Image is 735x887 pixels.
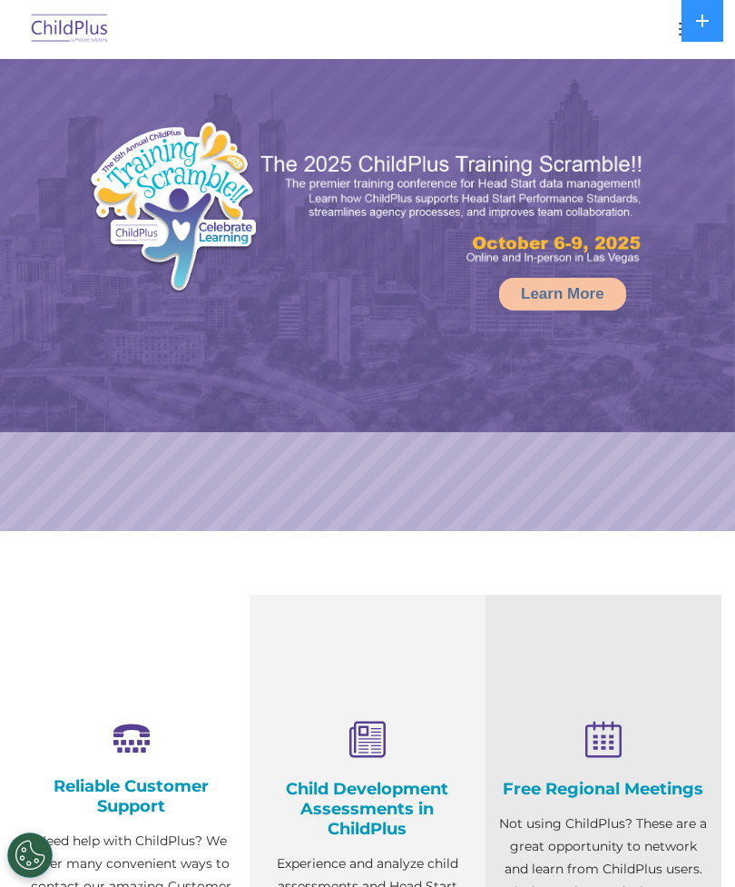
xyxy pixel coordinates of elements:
h4: Reliable Customer Support [27,776,236,816]
h4: Free Regional Meetings [499,779,708,799]
button: Cookies Settings [7,833,53,878]
img: ChildPlus by Procare Solutions [27,8,113,51]
a: Learn More [499,278,626,310]
h4: Child Development Assessments in ChildPlus [263,779,472,839]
